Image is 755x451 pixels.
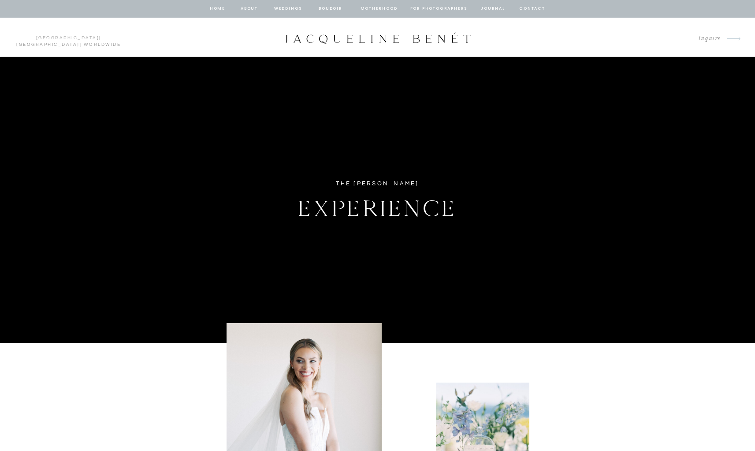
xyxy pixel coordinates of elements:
p: | | Worldwide [12,35,125,40]
a: home [209,5,226,13]
h1: Experience [251,191,505,222]
a: about [240,5,259,13]
a: [GEOGRAPHIC_DATA] [16,42,80,47]
a: BOUDOIR [318,5,343,13]
div: The [PERSON_NAME] [306,179,450,189]
a: contact [518,5,547,13]
a: Motherhood [361,5,397,13]
a: for photographers [410,5,468,13]
a: Inquire [691,33,721,45]
a: journal [480,5,507,13]
a: Weddings [273,5,303,13]
a: [GEOGRAPHIC_DATA] [36,36,100,40]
